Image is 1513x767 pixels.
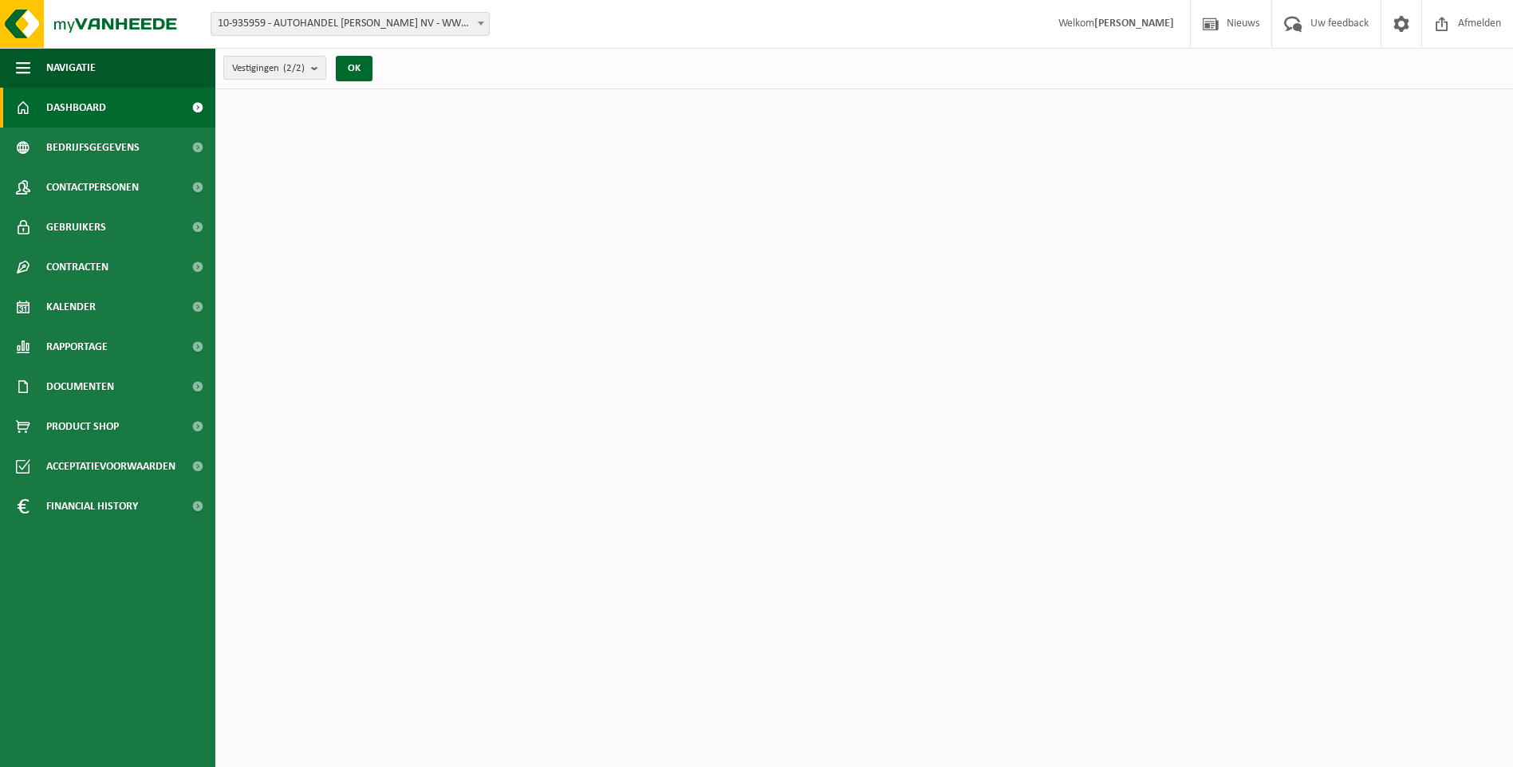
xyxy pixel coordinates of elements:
count: (2/2) [283,63,305,73]
span: Rapportage [46,327,108,367]
span: Kalender [46,287,96,327]
span: Bedrijfsgegevens [46,128,140,167]
span: Vestigingen [232,57,305,81]
button: Vestigingen(2/2) [223,56,326,80]
span: Navigatie [46,48,96,88]
span: Dashboard [46,88,106,128]
span: Acceptatievoorwaarden [46,446,175,486]
span: 10-935959 - AUTOHANDEL O. COCQUYT NV - WW27 - BRUGGE [211,13,489,35]
span: Contracten [46,247,108,287]
span: 10-935959 - AUTOHANDEL O. COCQUYT NV - WW27 - BRUGGE [211,12,490,36]
span: Product Shop [46,407,119,446]
span: Gebruikers [46,207,106,247]
span: Contactpersonen [46,167,139,207]
strong: [PERSON_NAME] [1094,18,1174,29]
button: OK [336,56,372,81]
span: Documenten [46,367,114,407]
span: Financial History [46,486,138,526]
